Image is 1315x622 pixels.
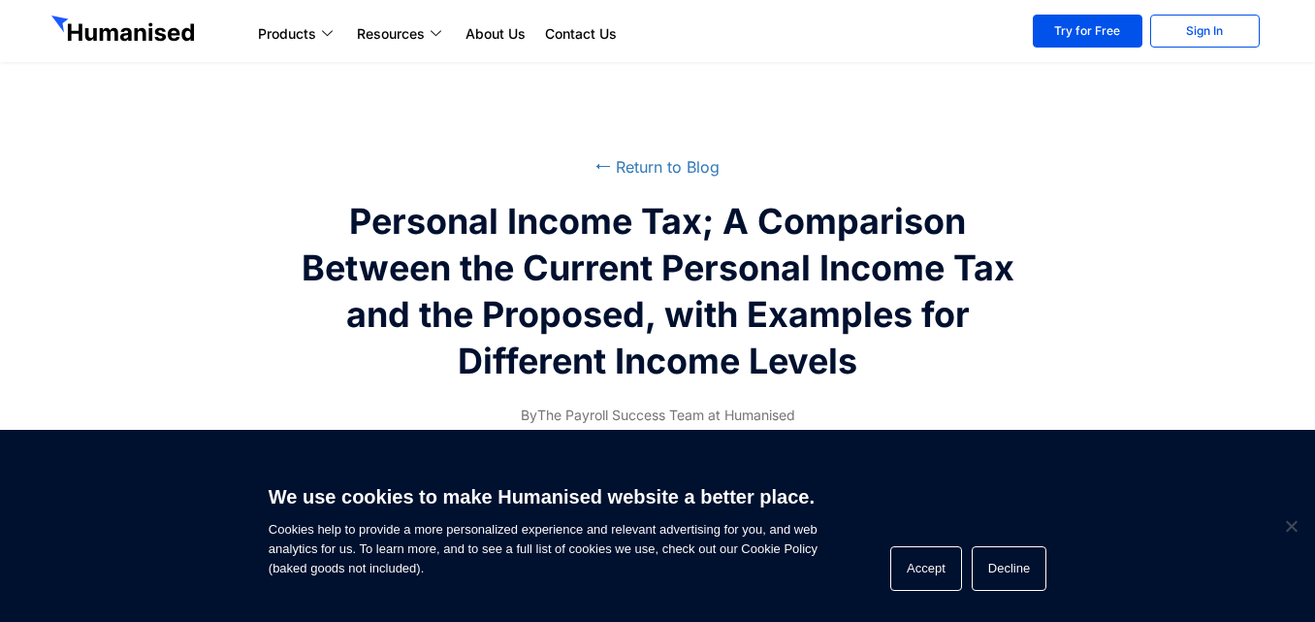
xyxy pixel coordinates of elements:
[1150,15,1260,48] a: Sign In
[269,483,818,510] h6: We use cookies to make Humanised website a better place.
[1281,516,1300,536] span: Decline
[890,546,962,591] button: Accept
[456,22,535,46] a: About Us
[1033,15,1142,48] a: Try for Free
[972,546,1046,591] button: Decline
[521,404,795,427] span: The Payroll Success Team at Humanised
[51,16,199,47] img: GetHumanised Logo
[535,22,626,46] a: Contact Us
[269,474,818,578] span: Cookies help to provide a more personalized experience and relevant advertising for you, and web ...
[347,22,456,46] a: Resources
[521,407,537,423] span: By
[595,157,720,177] a: ⭠ Return to Blog
[294,198,1021,384] h2: Personal Income Tax; A Comparison Between the Current Personal Income Tax and the Proposed, with ...
[248,22,347,46] a: Products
